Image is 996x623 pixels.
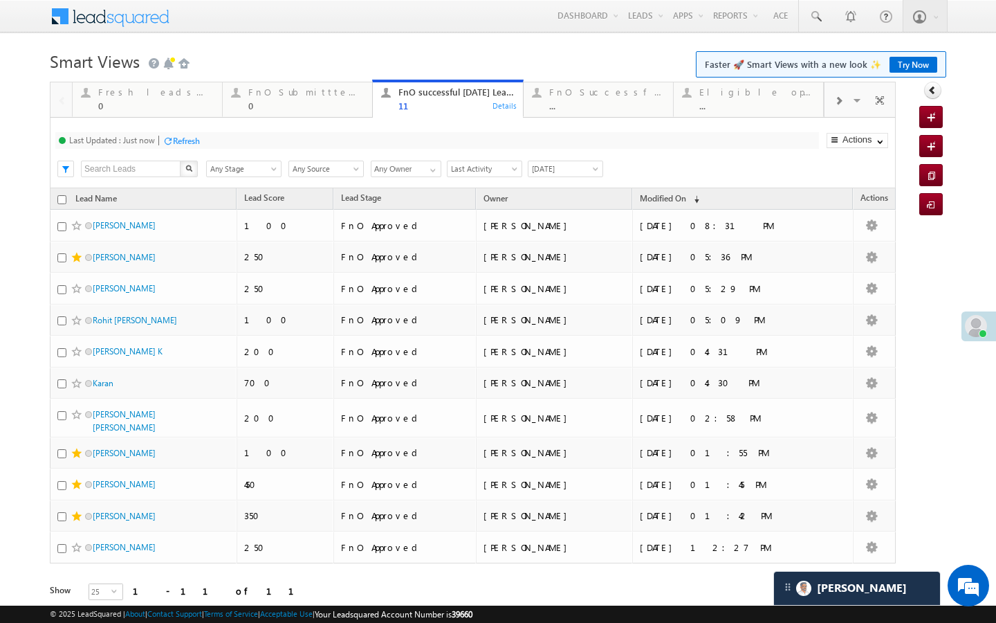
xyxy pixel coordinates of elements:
a: [PERSON_NAME] [93,283,156,294]
div: [DATE] 04:30 PM [640,377,830,389]
div: Details [191,99,217,111]
div: FnO successful [DATE] Leads [398,87,514,98]
a: Contact Support [147,609,202,618]
span: Last Activity [448,163,517,175]
div: 1 - 11 of 11 [133,583,311,599]
span: © 2025 LeadSquared | | | | | [50,608,472,621]
div: Owner Filter [371,160,440,177]
div: [PERSON_NAME] [483,282,626,295]
div: 0 - 0 of 0 [133,252,243,268]
a: Last Activity [447,161,522,177]
div: 200 [244,412,327,424]
span: Lead Score [227,193,267,204]
span: Modified On [640,193,686,204]
span: Smart Views [50,50,140,72]
input: Type to Search [371,161,441,177]
img: d_60004797649_company_0_60004797649 [24,73,58,91]
div: Last Updated : Just now [69,135,155,145]
div: 100 [244,219,327,232]
a: Fresh leads assigned0Details [72,80,223,118]
a: [PERSON_NAME] [93,252,156,262]
div: [PERSON_NAME] [483,541,626,554]
div: [DATE] 01:42 PM [640,509,830,522]
a: next [870,579,896,601]
span: 39660 [452,609,472,620]
div: FnO Successful MTD leads [549,87,665,98]
span: Your Leadsquared Account Number is [315,609,472,620]
div: 700 [244,377,327,389]
a: FnO Submittted Leads0 [222,82,373,117]
a: Acceptable Use [260,609,313,618]
div: carter-dragCarter[PERSON_NAME] [773,571,941,606]
a: FnO Submittted Leads... [222,82,373,117]
div: [DATE] 02:58 PM [640,412,830,424]
div: FnO Approved [341,345,470,358]
a: Eligible open leads... [673,82,824,117]
span: All Time [528,163,598,175]
a: Lead Stage [376,190,430,208]
div: [DATE] 01:45 PM [640,478,830,491]
div: FnO Approved [341,478,470,491]
div: 450 [244,478,327,491]
span: (sorted descending) [688,194,699,205]
span: [DATE] [528,163,598,175]
div: Fresh leads assigned [98,87,214,98]
img: Search [185,165,192,172]
a: [PERSON_NAME] [PERSON_NAME] [93,409,156,433]
a: [DATE] [528,161,603,177]
div: [PERSON_NAME] [483,314,626,326]
div: Lead Stage Filter [206,160,282,177]
div: FnO Approved [341,282,470,295]
input: Check all records [57,195,66,204]
div: 350 [244,509,327,522]
div: FnO Approved [341,219,470,232]
div: Details [492,99,518,111]
div: 11 [398,100,514,111]
span: Faster 🚀 Smart Views with a new look ✨ [705,57,937,71]
div: 0 [248,100,364,111]
em: Start Chat [188,426,251,445]
a: Lead Name [68,191,124,209]
div: [PERSON_NAME] [483,251,626,263]
div: FnO Approved [341,251,470,263]
div: ... [398,100,514,111]
button: Actions [827,133,888,148]
textarea: Type your message and hit 'Enter' [18,128,252,415]
span: Actions [854,190,895,208]
div: [PERSON_NAME] [483,509,626,522]
a: Any Stage [206,161,282,177]
a: Fresh leads assigned0 [72,82,223,117]
a: About [125,609,145,618]
span: Lead Score [244,192,284,203]
span: Modified On [650,193,697,204]
div: [PERSON_NAME] [483,478,626,491]
div: FnO Approved [341,509,470,522]
a: Rohit [PERSON_NAME] [93,315,177,325]
div: FnO Submittted Leads [248,87,364,98]
div: Eligible open leads [699,87,815,98]
div: Lead Source Filter [288,160,364,177]
td: No records match you criteria. to view all your leads. [50,210,896,233]
div: ... [699,100,815,111]
div: [PERSON_NAME] [483,446,626,459]
a: Lead Score (sorted ascending) [220,190,287,208]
